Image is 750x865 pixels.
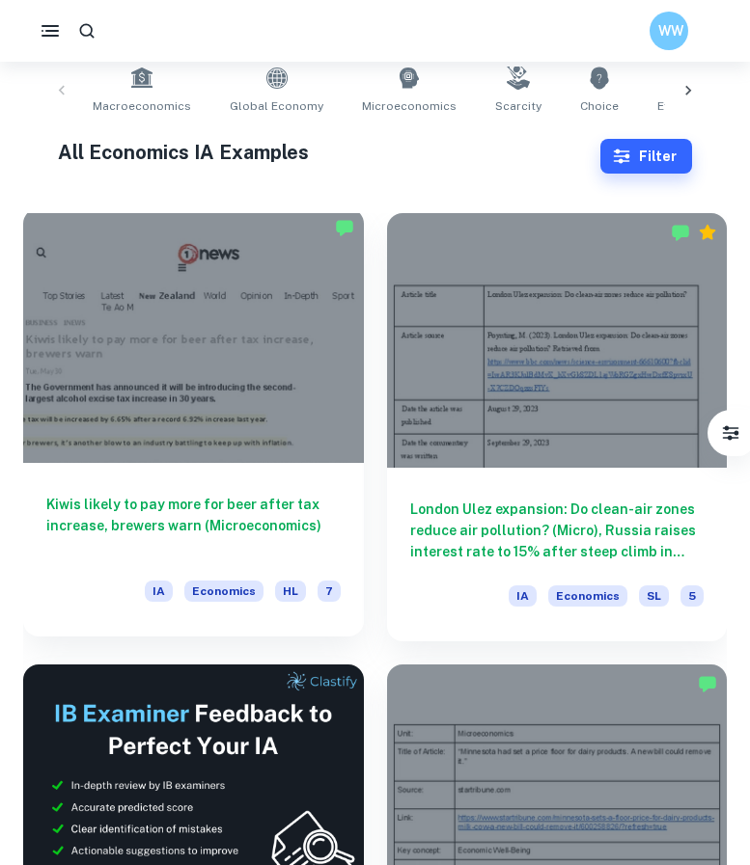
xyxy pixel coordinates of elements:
[145,581,173,602] span: IA
[580,97,619,115] span: Choice
[711,414,750,452] button: Filter
[410,499,705,562] h6: London Ulez expansion: Do clean-air zones reduce air pollution? (Micro), Russia raises interest r...
[548,585,627,607] span: Economics
[23,213,364,641] a: Kiwis likely to pay more for beer after tax increase, brewers warn (Microeconomics)IAEconomicsHL7
[657,97,712,115] span: Efficiency
[509,585,537,607] span: IA
[698,223,717,242] div: Premium
[698,674,717,693] img: Marked
[362,97,457,115] span: Microeconomics
[600,139,692,174] button: Filter
[681,585,704,607] span: 5
[650,12,688,50] button: WW
[335,218,354,237] img: Marked
[58,138,599,167] h1: All Economics IA Examples
[639,585,669,607] span: SL
[184,581,264,602] span: Economics
[93,97,191,115] span: Macroeconomics
[318,581,341,602] span: 7
[230,97,323,115] span: Global Economy
[275,581,306,602] span: HL
[46,494,341,557] h6: Kiwis likely to pay more for beer after tax increase, brewers warn (Microeconomics)
[387,213,728,641] a: London Ulez expansion: Do clean-air zones reduce air pollution? (Micro), Russia raises interest r...
[658,20,681,41] h6: WW
[671,223,690,242] img: Marked
[495,97,542,115] span: Scarcity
